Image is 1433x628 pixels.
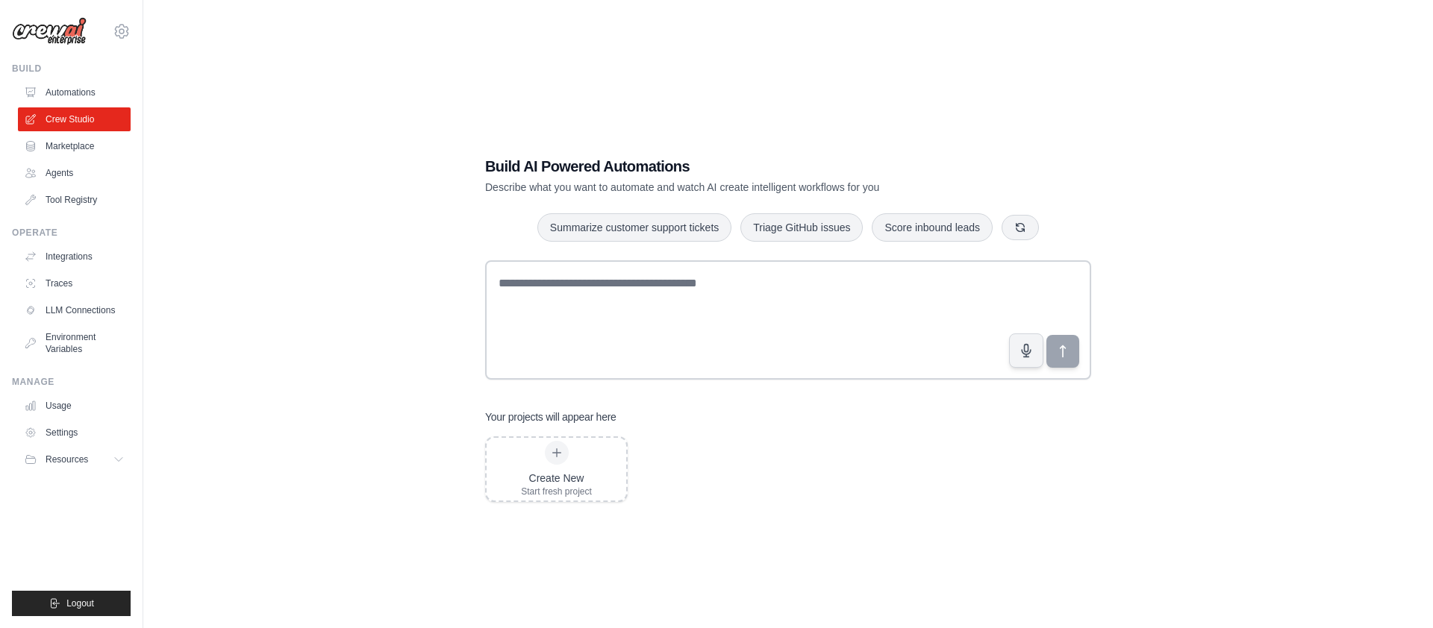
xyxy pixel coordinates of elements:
a: Settings [18,421,131,445]
div: Manage [12,376,131,388]
button: Logout [12,591,131,616]
div: Operate [12,227,131,239]
a: Integrations [18,245,131,269]
a: Traces [18,271,131,295]
div: Build [12,63,131,75]
img: Logo [12,17,87,45]
span: Resources [46,453,88,465]
a: Usage [18,394,131,418]
button: Score inbound leads [872,213,993,242]
div: Start fresh project [521,486,592,497]
a: Agents [18,161,131,185]
p: Describe what you want to automate and watch AI create intelligent workflows for you [485,180,987,195]
button: Resources [18,448,131,471]
a: Automations [18,81,131,104]
button: Triage GitHub issues [740,213,863,242]
span: Logout [66,597,94,609]
a: LLM Connections [18,298,131,322]
a: Crew Studio [18,107,131,131]
button: Click to speak your automation idea [1009,333,1043,368]
button: Get new suggestions [1002,215,1039,240]
h3: Your projects will appear here [485,409,616,424]
a: Marketplace [18,134,131,158]
div: Create New [521,471,592,486]
button: Summarize customer support tickets [537,213,731,242]
a: Tool Registry [18,188,131,212]
h1: Build AI Powered Automations [485,156,987,177]
a: Environment Variables [18,325,131,361]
